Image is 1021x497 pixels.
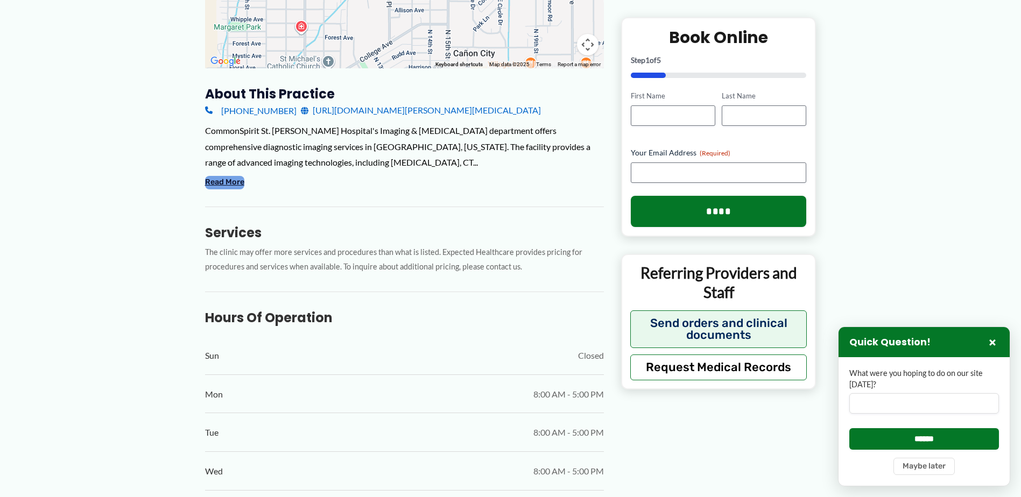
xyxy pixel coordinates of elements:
span: Sun [205,347,219,364]
h3: Quick Question! [849,336,931,349]
button: Request Medical Records [630,354,807,380]
label: Your Email Address [631,147,807,158]
img: Google [208,54,243,68]
span: Tue [205,424,219,441]
span: Mon [205,386,223,402]
span: Map data ©2025 [489,61,530,67]
h3: About this practice [205,86,604,102]
p: The clinic may offer more services and procedures than what is listed. Expected Healthcare provid... [205,245,604,274]
label: First Name [631,91,715,101]
span: 1 [645,55,650,65]
a: [PHONE_NUMBER] [205,102,297,118]
p: Step of [631,56,807,64]
a: Report a map error [558,61,601,67]
button: Send orders and clinical documents [630,310,807,347]
span: 8:00 AM - 5:00 PM [533,386,604,402]
button: Maybe later [893,458,955,475]
a: [URL][DOMAIN_NAME][PERSON_NAME][MEDICAL_DATA] [301,102,541,118]
h2: Book Online [631,27,807,48]
button: Keyboard shortcuts [435,61,483,68]
div: CommonSpirit St. [PERSON_NAME] Hospital's Imaging & [MEDICAL_DATA] department offers comprehensiv... [205,123,604,171]
h3: Hours of Operation [205,309,604,326]
button: Close [986,336,999,349]
span: Wed [205,463,223,479]
span: 8:00 AM - 5:00 PM [533,424,604,441]
a: Open this area in Google Maps (opens a new window) [208,54,243,68]
button: Map camera controls [577,34,598,55]
button: Read More [205,176,244,189]
label: What were you hoping to do on our site [DATE]? [849,368,999,390]
p: Referring Providers and Staff [630,263,807,302]
a: Terms (opens in new tab) [536,61,551,67]
label: Last Name [722,91,806,101]
span: Closed [578,347,604,364]
span: 8:00 AM - 5:00 PM [533,463,604,479]
span: 5 [657,55,661,65]
span: (Required) [700,149,730,157]
h3: Services [205,224,604,241]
